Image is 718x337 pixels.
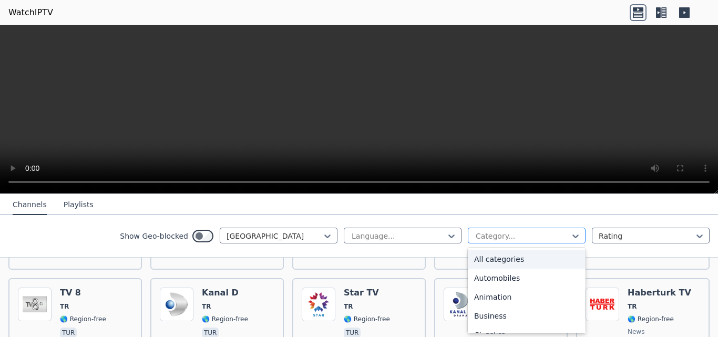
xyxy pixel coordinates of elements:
[468,307,586,325] div: Business
[344,288,390,298] h6: Star TV
[202,315,248,323] span: 🌎 Region-free
[13,195,47,215] button: Channels
[64,195,94,215] button: Playlists
[468,288,586,307] div: Animation
[8,6,53,19] a: WatchIPTV
[628,302,637,311] span: TR
[18,288,52,321] img: TV 8
[468,269,586,288] div: Automobiles
[60,302,69,311] span: TR
[628,328,644,336] span: news
[344,302,353,311] span: TR
[628,315,674,323] span: 🌎 Region-free
[468,250,586,269] div: All categories
[160,288,193,321] img: Kanal D
[302,288,335,321] img: Star TV
[60,288,106,298] h6: TV 8
[444,288,477,321] img: Kanal D Drama
[120,231,188,241] label: Show Geo-blocked
[202,302,211,311] span: TR
[60,315,106,323] span: 🌎 Region-free
[202,288,248,298] h6: Kanal D
[344,315,390,323] span: 🌎 Region-free
[628,288,691,298] h6: Haberturk TV
[586,288,619,321] img: Haberturk TV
